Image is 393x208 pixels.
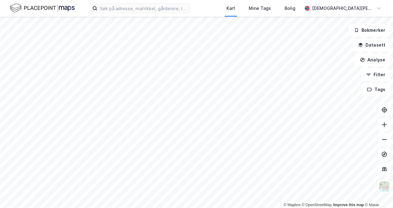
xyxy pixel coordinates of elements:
[361,69,391,81] button: Filter
[333,203,364,207] a: Improve this map
[226,5,235,12] div: Kart
[312,5,374,12] div: [DEMOGRAPHIC_DATA][PERSON_NAME]
[249,5,271,12] div: Mine Tags
[97,4,190,13] input: Søk på adresse, matrikkel, gårdeiere, leietakere eller personer
[349,24,391,36] button: Bokmerker
[284,203,301,207] a: Mapbox
[362,178,393,208] iframe: Chat Widget
[302,203,332,207] a: OpenStreetMap
[353,39,391,51] button: Datasett
[285,5,295,12] div: Bolig
[10,3,75,14] img: logo.f888ab2527a4732fd821a326f86c7f29.svg
[355,54,391,66] button: Analyse
[362,83,391,96] button: Tags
